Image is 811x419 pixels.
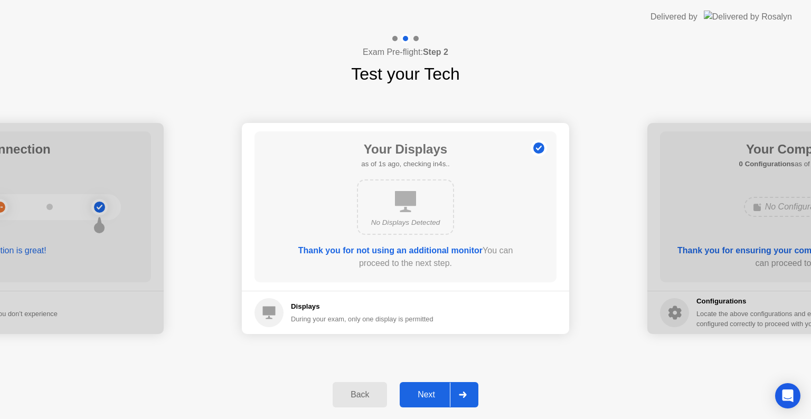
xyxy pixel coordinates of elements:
div: Open Intercom Messenger [775,383,800,408]
h1: Your Displays [361,140,449,159]
button: Back [333,382,387,407]
b: Step 2 [423,47,448,56]
button: Next [400,382,478,407]
div: No Displays Detected [366,217,445,228]
h5: Displays [291,301,433,312]
h1: Test your Tech [351,61,460,87]
div: Delivered by [650,11,697,23]
h4: Exam Pre-flight: [363,46,448,59]
h5: as of 1s ago, checking in4s.. [361,159,449,169]
div: During your exam, only one display is permitted [291,314,433,324]
img: Delivered by Rosalyn [704,11,792,23]
b: Thank you for not using an additional monitor [298,246,483,255]
div: You can proceed to the next step. [285,244,526,270]
div: Back [336,390,384,399]
div: Next [403,390,450,399]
